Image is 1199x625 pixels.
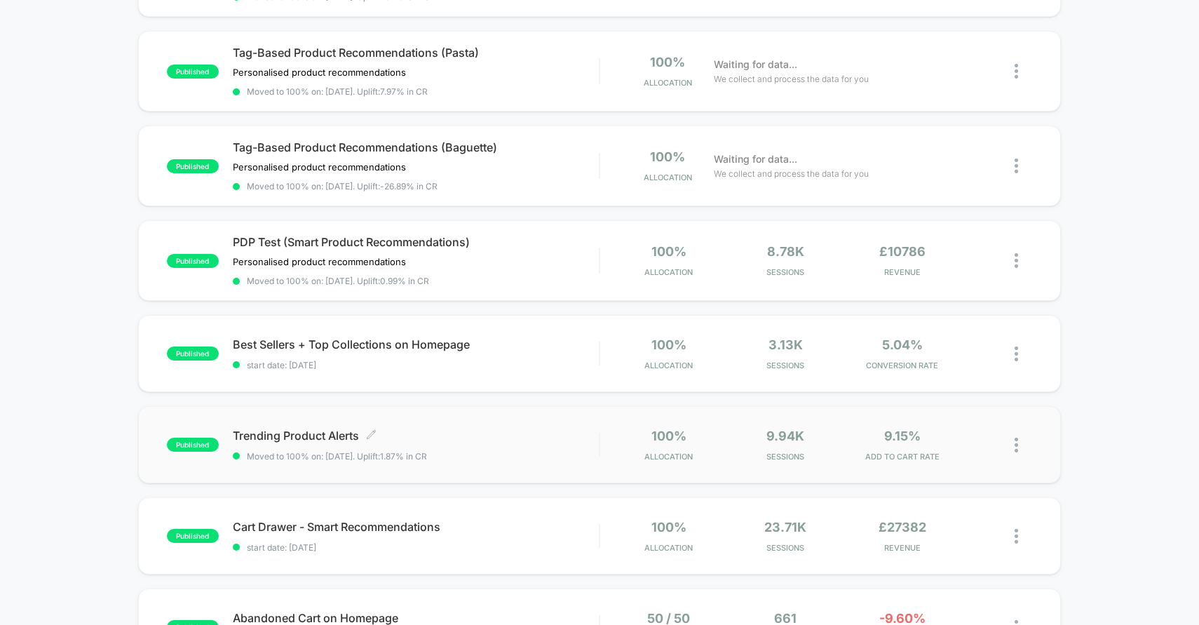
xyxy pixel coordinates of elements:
[767,244,804,259] span: 8.78k
[651,337,686,352] span: 100%
[644,267,693,277] span: Allocation
[650,149,685,164] span: 100%
[882,337,923,352] span: 5.04%
[766,429,804,443] span: 9.94k
[1015,64,1018,79] img: close
[651,520,686,535] span: 100%
[768,337,803,352] span: 3.13k
[233,256,406,267] span: Personalised product recommendations
[1015,529,1018,544] img: close
[714,72,869,86] span: We collect and process the data for you
[233,161,406,173] span: Personalised product recommendations
[644,361,693,370] span: Allocation
[247,451,427,462] span: Moved to 100% on: [DATE] . Uplift: 1.87% in CR
[847,361,956,370] span: CONVERSION RATE
[731,452,840,462] span: Sessions
[233,67,406,78] span: Personalised product recommendations
[847,267,956,277] span: REVENUE
[714,57,797,72] span: Waiting for data...
[167,159,219,173] span: published
[233,46,599,60] span: Tag-Based Product Recommendations (Pasta)
[233,140,599,154] span: Tag-Based Product Recommendations (Baguette)
[167,438,219,452] span: published
[167,347,219,361] span: published
[167,65,219,79] span: published
[764,520,806,535] span: 23.71k
[651,429,686,443] span: 100%
[167,254,219,268] span: published
[247,181,438,191] span: Moved to 100% on: [DATE] . Uplift: -26.89% in CR
[879,244,926,259] span: £10786
[233,542,599,553] span: start date: [DATE]
[847,543,956,553] span: REVENUE
[247,86,428,97] span: Moved to 100% on: [DATE] . Uplift: 7.97% in CR
[233,520,599,534] span: Cart Drawer - Smart Recommendations
[233,235,599,249] span: PDP Test (Smart Product Recommendations)
[1015,159,1018,173] img: close
[1015,438,1018,452] img: close
[650,55,685,69] span: 100%
[1015,347,1018,361] img: close
[1015,253,1018,268] img: close
[847,452,956,462] span: ADD TO CART RATE
[714,167,869,180] span: We collect and process the data for you
[651,244,686,259] span: 100%
[233,611,599,625] span: Abandoned Cart on Homepage
[644,543,693,553] span: Allocation
[233,337,599,351] span: Best Sellers + Top Collections on Homepage
[644,78,692,88] span: Allocation
[233,429,599,443] span: Trending Product Alerts
[879,520,926,535] span: £27382
[644,452,693,462] span: Allocation
[884,429,921,443] span: 9.15%
[731,543,840,553] span: Sessions
[714,152,797,167] span: Waiting for data...
[731,361,840,370] span: Sessions
[247,276,429,286] span: Moved to 100% on: [DATE] . Uplift: 0.99% in CR
[233,360,599,370] span: start date: [DATE]
[731,267,840,277] span: Sessions
[644,173,692,182] span: Allocation
[167,529,219,543] span: published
